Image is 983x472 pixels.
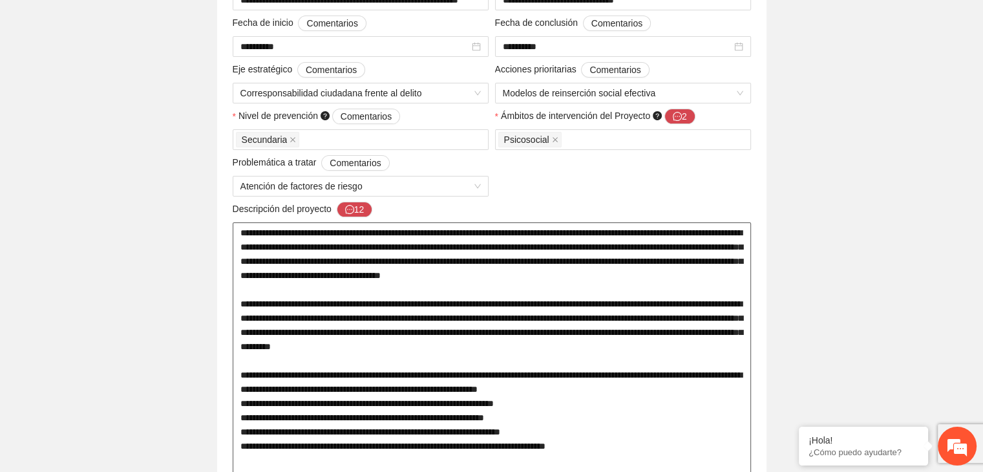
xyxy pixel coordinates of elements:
[238,109,400,124] span: Nivel de prevención
[6,326,246,371] textarea: Escriba su mensaje y pulse “Intro”
[290,136,296,143] span: close
[589,63,640,77] span: Comentarios
[233,16,366,31] span: Fecha de inicio
[337,202,373,217] button: Descripción del proyecto
[498,132,562,147] span: Psicosocial
[306,16,357,30] span: Comentarios
[504,133,549,147] span: Psicosocial
[321,155,389,171] button: Problemática a tratar
[242,133,288,147] span: Secundaria
[591,16,642,30] span: Comentarios
[503,83,743,103] span: Modelos de reinserción social efectiva
[240,177,481,196] span: Atención de factores de riesgo
[345,205,354,215] span: message
[212,6,243,38] div: Minimizar ventana de chat en vivo
[552,136,558,143] span: close
[653,111,662,120] span: question-circle
[581,62,649,78] button: Acciones prioritarias
[809,435,918,445] div: ¡Hola!
[233,155,390,171] span: Problemática a tratar
[240,83,481,103] span: Corresponsabilidad ciudadana frente al delito
[306,63,357,77] span: Comentarios
[236,132,300,147] span: Secundaria
[495,62,650,78] span: Acciones prioritarias
[233,62,366,78] span: Eje estratégico
[233,202,373,217] span: Descripción del proyecto
[75,159,178,290] span: Estamos en línea.
[67,66,217,83] div: Chatee con nosotros ahora
[664,109,695,124] button: Ámbitos de intervención del Proyecto question-circle
[330,156,381,170] span: Comentarios
[501,109,695,124] span: Ámbitos de intervención del Proyecto
[809,447,918,457] p: ¿Cómo puedo ayudarte?
[332,109,400,124] button: Nivel de prevención question-circle
[297,62,365,78] button: Eje estratégico
[495,16,651,31] span: Fecha de conclusión
[321,111,330,120] span: question-circle
[298,16,366,31] button: Fecha de inicio
[673,112,682,122] span: message
[341,109,392,123] span: Comentarios
[583,16,651,31] button: Fecha de conclusión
